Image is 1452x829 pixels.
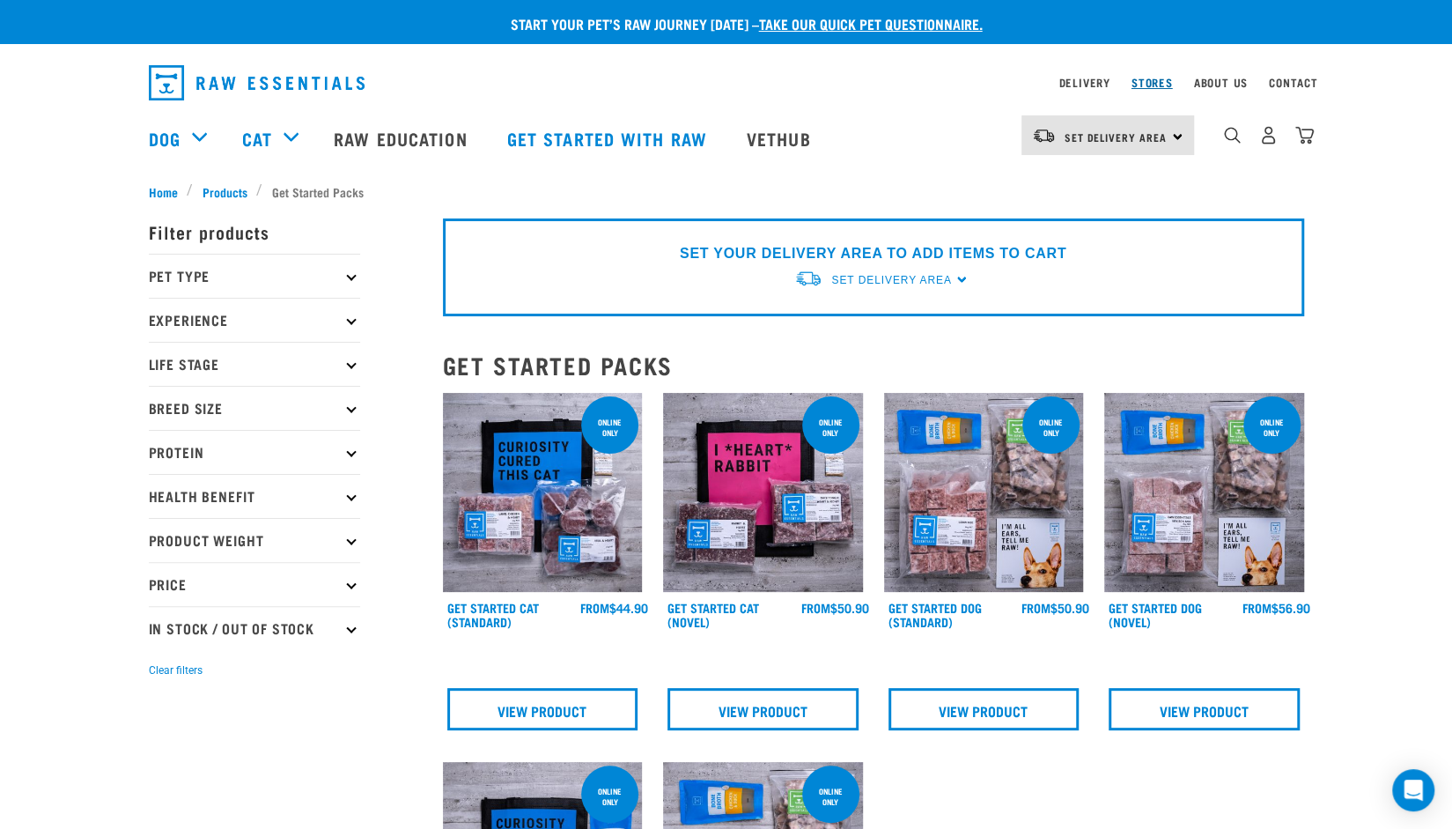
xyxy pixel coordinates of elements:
[242,125,272,152] a: Cat
[801,604,830,611] span: FROM
[447,604,539,625] a: Get Started Cat (Standard)
[149,474,360,518] p: Health Benefit
[149,210,360,254] p: Filter products
[794,270,822,288] img: van-moving.png
[1243,409,1301,446] div: online only
[193,182,256,201] a: Products
[802,409,859,446] div: online only
[1259,126,1278,144] img: user.png
[149,65,365,100] img: Raw Essentials Logo
[1269,79,1318,85] a: Contact
[1242,601,1310,615] div: $56.90
[1224,127,1241,144] img: home-icon-1@2x.png
[663,393,863,593] img: Assortment Of Raw Essential Products For Cats Including, Pink And Black Tote Bag With "I *Heart* ...
[149,125,181,152] a: Dog
[884,393,1084,593] img: NSP Dog Standard Update
[149,662,203,678] button: Clear filters
[667,604,759,625] a: Get Started Cat (Novel)
[1104,393,1304,593] img: NSP Dog Novel Update
[1032,128,1056,144] img: van-moving.png
[149,182,178,201] span: Home
[203,182,247,201] span: Products
[729,103,833,174] a: Vethub
[149,342,360,386] p: Life Stage
[149,606,360,650] p: In Stock / Out Of Stock
[759,19,983,27] a: take our quick pet questionnaire.
[888,688,1080,730] a: View Product
[443,393,643,593] img: Assortment Of Raw Essential Products For Cats Including, Blue And Black Tote Bag With "Curiosity ...
[1109,604,1202,625] a: Get Started Dog (Novel)
[888,604,982,625] a: Get Started Dog (Standard)
[149,386,360,430] p: Breed Size
[1065,134,1167,140] span: Set Delivery Area
[149,430,360,474] p: Protein
[1058,79,1109,85] a: Delivery
[581,409,638,446] div: online only
[831,274,951,286] span: Set Delivery Area
[1109,688,1300,730] a: View Product
[802,778,859,815] div: online only
[135,58,1318,107] nav: dropdown navigation
[667,688,859,730] a: View Product
[580,604,609,611] span: FROM
[581,778,638,815] div: online only
[149,562,360,606] p: Price
[149,254,360,298] p: Pet Type
[447,688,638,730] a: View Product
[580,601,648,615] div: $44.90
[1295,126,1314,144] img: home-icon@2x.png
[149,182,1304,201] nav: breadcrumbs
[1392,769,1434,811] div: Open Intercom Messenger
[1131,79,1173,85] a: Stores
[680,243,1066,264] p: SET YOUR DELIVERY AREA TO ADD ITEMS TO CART
[1021,601,1089,615] div: $50.90
[1022,409,1080,446] div: online only
[1193,79,1247,85] a: About Us
[1242,604,1271,611] span: FROM
[316,103,489,174] a: Raw Education
[149,182,188,201] a: Home
[149,298,360,342] p: Experience
[490,103,729,174] a: Get started with Raw
[149,518,360,562] p: Product Weight
[1021,604,1050,611] span: FROM
[443,352,1304,379] h2: Get Started Packs
[801,601,869,615] div: $50.90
